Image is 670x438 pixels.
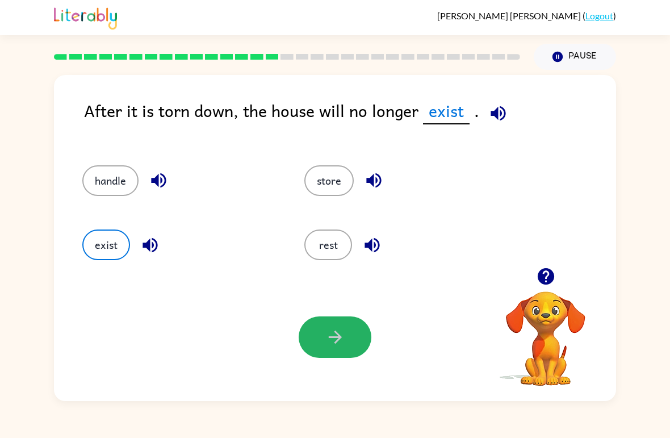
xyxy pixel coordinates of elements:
[489,274,602,387] video: Your browser must support playing .mp4 files to use Literably. Please try using another browser.
[82,165,139,196] button: handle
[304,230,352,260] button: rest
[437,10,616,21] div: ( )
[84,98,616,143] div: After it is torn down, the house will no longer .
[437,10,583,21] span: [PERSON_NAME] [PERSON_NAME]
[534,44,616,70] button: Pause
[54,5,117,30] img: Literably
[82,230,130,260] button: exist
[304,165,354,196] button: store
[585,10,613,21] a: Logout
[423,98,470,124] span: exist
